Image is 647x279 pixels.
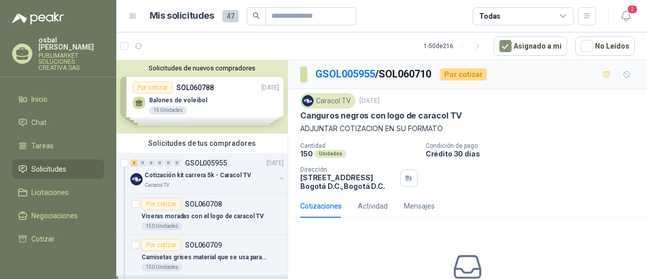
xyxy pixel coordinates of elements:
[31,94,48,105] span: Inicio
[38,53,104,71] p: PUBLIMARKET SOLUCIONES CREATIVA SAS
[627,5,638,14] span: 2
[300,142,418,149] p: Cantidad
[300,166,396,173] p: Dirección
[300,201,342,212] div: Cotizaciones
[31,117,47,128] span: Chat
[185,242,222,249] p: SOL060709
[12,206,104,225] a: Negociaciones
[315,66,432,82] p: / SOL060710
[185,201,222,208] p: SOL060708
[142,198,181,210] div: Por cotizar
[150,9,214,23] h1: Mis solicitudes
[358,201,388,212] div: Actividad
[130,157,286,189] a: 3 0 0 0 0 0 GSOL005955[DATE] Company LogoCotización kit carrera 5k - Caracol TVCaracol TV
[424,38,486,54] div: 1 - 50 de 216
[31,187,69,198] span: Licitaciones
[302,95,313,106] img: Company Logo
[116,134,288,153] div: Solicitudes de tus compradores
[253,12,260,19] span: search
[130,173,143,185] img: Company Logo
[145,181,169,189] p: Caracol TV
[12,12,64,24] img: Logo peakr
[359,96,380,106] p: [DATE]
[12,136,104,155] a: Tareas
[426,149,643,158] p: Crédito 30 días
[300,93,355,108] div: Caracol TV
[31,164,66,175] span: Solicitudes
[31,233,55,245] span: Cotizar
[38,36,104,51] p: osbal [PERSON_NAME]
[479,11,500,22] div: Todas
[139,160,147,167] div: 0
[156,160,164,167] div: 0
[165,160,172,167] div: 0
[116,60,288,134] div: Solicitudes de nuevos compradoresPor cotizarSOL060788[DATE] Balones de voleibol15 UnidadesPor cot...
[142,212,264,221] p: Viseras moradas con el logo de caracol TV
[130,160,138,167] div: 3
[617,7,635,25] button: 2
[173,160,181,167] div: 0
[315,150,346,158] div: Unidades
[266,158,284,168] p: [DATE]
[142,263,182,271] div: 150 Unidades
[404,201,435,212] div: Mensajes
[31,140,54,151] span: Tareas
[31,210,78,221] span: Negociaciones
[315,68,375,80] a: GSOL005955
[185,160,227,167] p: GSOL005955
[12,90,104,109] a: Inicio
[440,68,487,81] div: Por cotizar
[142,239,181,251] div: Por cotizar
[300,123,635,134] p: ADJUNTAR COTIZACION EN SU FORMATO
[300,173,396,190] p: [STREET_ADDRESS] Bogotá D.C. , Bogotá D.C.
[120,64,284,72] button: Solicitudes de nuevos compradores
[300,149,313,158] p: 150
[116,235,288,276] a: Por cotizarSOL060709Camisetas grises material que se usa para las carreras, con diseño talas vari...
[116,194,288,235] a: Por cotizarSOL060708Viseras moradas con el logo de caracol TV150 Unidades
[148,160,155,167] div: 0
[426,142,643,149] p: Condición de pago
[12,183,104,202] a: Licitaciones
[12,160,104,179] a: Solicitudes
[12,229,104,249] a: Cotizar
[142,222,182,230] div: 150 Unidades
[300,110,462,121] p: Canguros negros con logo de caracol TV
[222,10,239,22] span: 47
[575,36,635,56] button: No Leídos
[12,113,104,132] a: Chat
[142,253,267,262] p: Camisetas grises material que se usa para las carreras, con diseño talas variadas
[494,36,567,56] button: Asignado a mi
[145,171,251,180] p: Cotización kit carrera 5k - Caracol TV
